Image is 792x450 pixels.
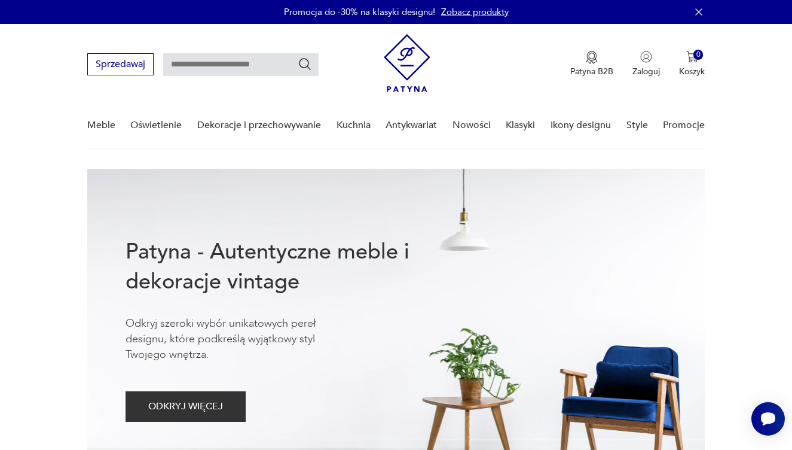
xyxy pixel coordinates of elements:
[197,102,321,148] a: Dekoracje i przechowywanie
[126,403,246,412] a: ODKRYJ WIĘCEJ
[337,102,371,148] a: Kuchnia
[570,66,613,77] p: Patyna B2B
[632,51,660,77] button: Zaloguj
[87,102,115,148] a: Meble
[679,51,705,77] button: 0Koszyk
[751,402,785,436] iframe: Smartsupp widget button
[663,102,705,148] a: Promocje
[632,66,660,77] p: Zaloguj
[640,51,652,63] img: Ikonka użytkownika
[452,102,491,148] a: Nowości
[693,50,704,60] div: 0
[686,51,698,63] img: Ikona koszyka
[87,53,154,75] button: Sprzedawaj
[126,237,448,297] h1: Patyna - Autentyczne meble i dekoracje vintage
[586,51,598,64] img: Ikona medalu
[551,102,611,148] a: Ikony designu
[87,61,154,69] a: Sprzedawaj
[386,102,437,148] a: Antykwariat
[298,57,312,71] button: Szukaj
[679,66,705,77] p: Koszyk
[570,51,613,77] a: Ikona medaluPatyna B2B
[506,102,535,148] a: Klasyki
[126,316,353,363] p: Odkryj szeroki wybór unikatowych pereł designu, które podkreślą wyjątkowy styl Twojego wnętrza.
[626,102,648,148] a: Style
[130,102,182,148] a: Oświetlenie
[384,34,430,92] img: Patyna - sklep z meblami i dekoracjami vintage
[441,6,509,18] a: Zobacz produkty
[570,51,613,77] button: Patyna B2B
[126,391,246,422] button: ODKRYJ WIĘCEJ
[284,6,435,18] p: Promocja do -30% na klasyki designu!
